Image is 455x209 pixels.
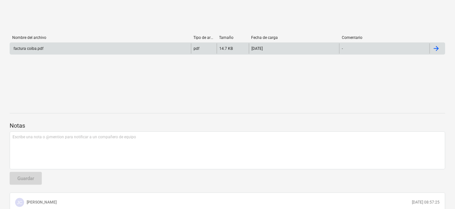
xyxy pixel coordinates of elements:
div: Comentario [342,35,427,40]
div: Tamaño [219,35,246,40]
span: JC [17,200,22,205]
div: - [342,46,343,51]
div: Nombre del archivo [12,35,188,40]
p: [DATE] 08:57:25 [412,200,440,205]
div: Tipo de archivo [194,35,214,40]
div: [DATE] [252,46,263,51]
div: Fecha de carga [251,35,337,40]
div: Javier Cattan [15,198,24,207]
p: [PERSON_NAME] [27,200,57,205]
div: factura coiba.pdf [13,46,43,51]
p: Notas [10,122,445,130]
div: pdf [194,46,200,51]
div: 14.7 KB [220,46,233,51]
